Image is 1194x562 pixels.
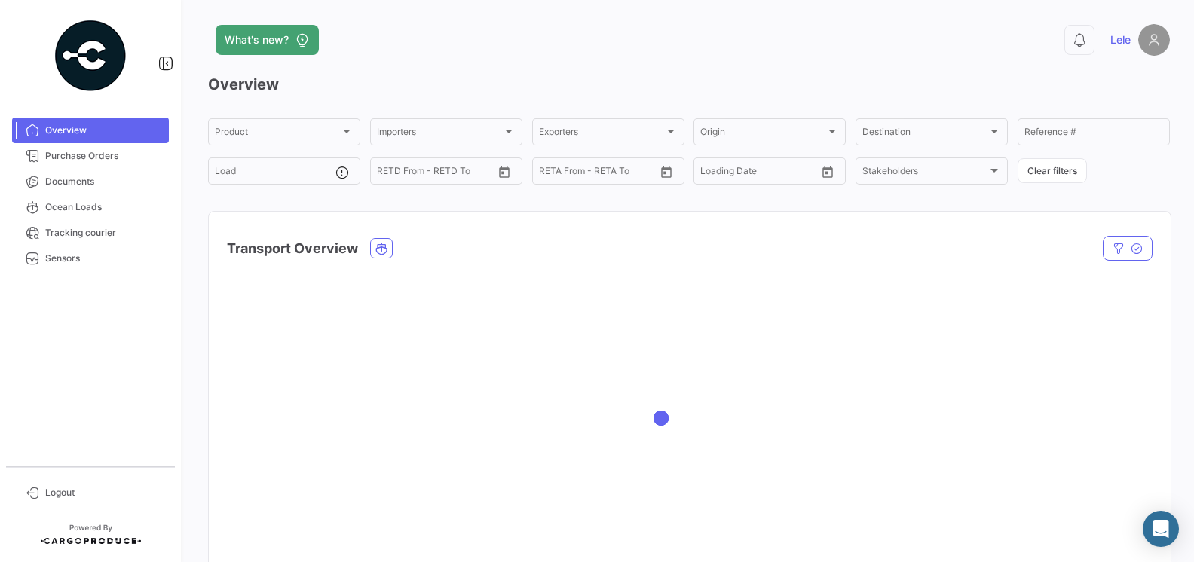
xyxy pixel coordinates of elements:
[1110,32,1131,47] span: Lele
[45,226,163,240] span: Tracking courier
[12,143,169,169] a: Purchase Orders
[862,129,987,139] span: Destination
[700,129,825,139] span: Origin
[732,168,787,179] input: To
[45,486,163,499] span: Logout
[862,168,987,179] span: Stakeholders
[53,18,128,93] img: powered-by.png
[45,175,163,188] span: Documents
[12,169,169,194] a: Documents
[377,129,502,139] span: Importers
[493,160,516,183] button: Open calendar
[1018,158,1087,183] button: Clear filters
[539,168,560,179] input: From
[700,168,721,179] input: From
[215,129,340,139] span: Product
[571,168,626,179] input: To
[655,160,678,183] button: Open calendar
[1138,24,1170,56] img: placeholder-user.png
[45,124,163,137] span: Overview
[12,194,169,220] a: Ocean Loads
[1143,511,1179,547] div: Abrir Intercom Messenger
[539,129,664,139] span: Exporters
[216,25,319,55] button: What's new?
[409,168,464,179] input: To
[377,168,398,179] input: From
[12,220,169,246] a: Tracking courier
[816,160,839,183] button: Open calendar
[371,239,392,258] button: Ocean
[208,74,1170,95] h3: Overview
[12,118,169,143] a: Overview
[227,238,358,259] h4: Transport Overview
[45,149,163,163] span: Purchase Orders
[12,246,169,271] a: Sensors
[45,252,163,265] span: Sensors
[45,200,163,214] span: Ocean Loads
[225,32,289,47] span: What's new?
